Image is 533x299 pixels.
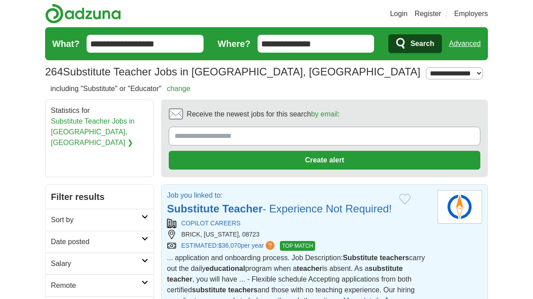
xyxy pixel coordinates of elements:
[437,190,482,224] img: Copilot Careers logo
[167,203,219,215] strong: Substitute
[46,274,154,296] a: Remote
[169,151,480,170] button: Create alert
[369,265,403,272] strong: substitute
[181,220,241,227] a: COPILOT CAREERS
[205,265,245,272] strong: educational
[45,4,121,24] img: Adzuna logo
[454,8,488,19] a: Employers
[181,241,276,251] a: ESTIMATED:$36,070per year?
[228,286,258,294] strong: teachers
[46,209,154,231] a: Sort by
[187,109,339,120] span: Receive the newest jobs for this search :
[46,231,154,253] a: Date posted
[415,8,441,19] a: Register
[51,105,148,148] div: Statistics for
[218,242,241,249] span: $36,070
[51,237,142,247] h2: Date posted
[410,35,434,53] span: Search
[266,241,275,250] span: ?
[167,230,430,239] div: BRICK, [US_STATE], 08723
[51,280,142,291] h2: Remote
[46,185,154,209] h2: Filter results
[218,37,250,50] label: Where?
[311,110,338,118] a: by email
[51,215,142,225] h2: Sort by
[449,35,481,53] a: Advanced
[167,275,192,283] strong: teacher
[192,286,226,294] strong: substitute
[343,254,378,262] strong: Substitute
[51,258,142,269] h2: Salary
[380,254,409,262] strong: teachers
[52,37,79,50] label: What?
[167,190,392,201] p: Job you linked to:
[399,194,411,204] button: Add to favorite jobs
[46,253,154,274] a: Salary
[167,85,191,92] a: change
[390,8,408,19] a: Login
[280,241,315,251] span: TOP MATCH
[167,203,392,215] a: Substitute Teacher- Experience Not Required!
[297,265,322,272] strong: teacher
[45,66,421,78] h1: Substitute Teacher Jobs in [GEOGRAPHIC_DATA], [GEOGRAPHIC_DATA]
[51,117,134,146] a: Substitute Teacher Jobs in [GEOGRAPHIC_DATA], [GEOGRAPHIC_DATA] ❯
[50,83,190,94] h2: including "Substitute" or "Educator"
[45,64,63,80] span: 264
[388,34,441,53] button: Search
[222,203,262,215] strong: Teacher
